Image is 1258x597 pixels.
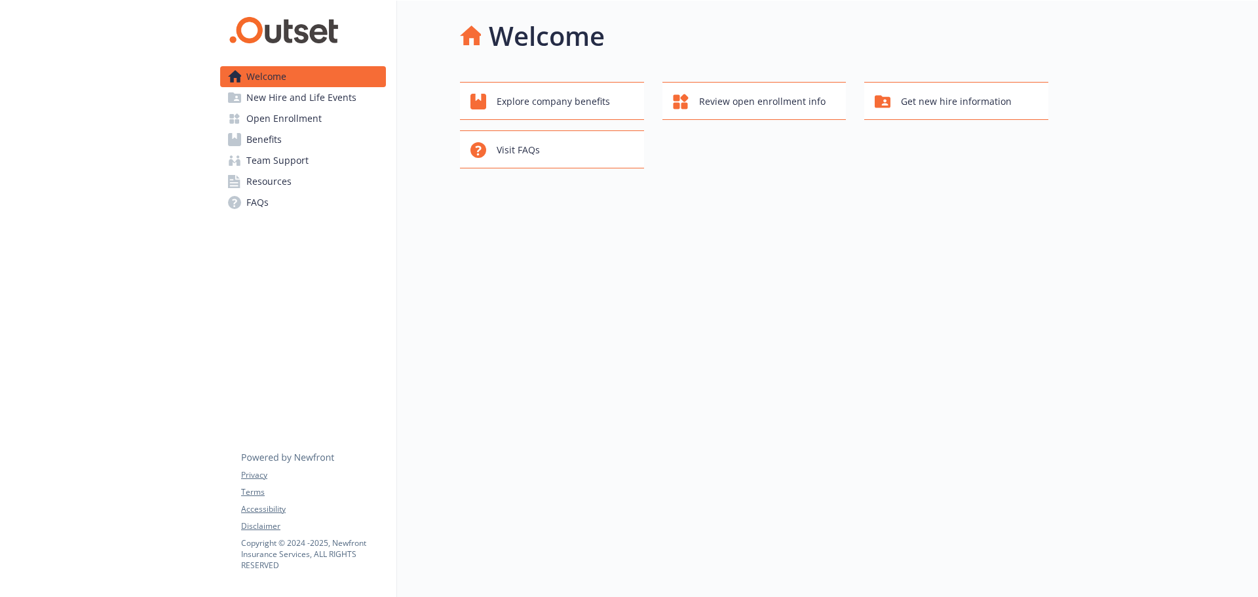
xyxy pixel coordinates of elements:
[901,89,1012,114] span: Get new hire information
[497,89,610,114] span: Explore company benefits
[220,108,386,129] a: Open Enrollment
[246,87,356,108] span: New Hire and Life Events
[220,150,386,171] a: Team Support
[241,537,385,571] p: Copyright © 2024 - 2025 , Newfront Insurance Services, ALL RIGHTS RESERVED
[460,82,644,120] button: Explore company benefits
[241,486,385,498] a: Terms
[489,16,605,56] h1: Welcome
[864,82,1048,120] button: Get new hire information
[220,87,386,108] a: New Hire and Life Events
[220,171,386,192] a: Resources
[241,520,385,532] a: Disclaimer
[497,138,540,163] span: Visit FAQs
[699,89,826,114] span: Review open enrollment info
[246,66,286,87] span: Welcome
[246,108,322,129] span: Open Enrollment
[220,192,386,213] a: FAQs
[220,66,386,87] a: Welcome
[246,150,309,171] span: Team Support
[241,503,385,515] a: Accessibility
[246,129,282,150] span: Benefits
[246,192,269,213] span: FAQs
[662,82,847,120] button: Review open enrollment info
[220,129,386,150] a: Benefits
[460,130,644,168] button: Visit FAQs
[246,171,292,192] span: Resources
[241,469,385,481] a: Privacy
